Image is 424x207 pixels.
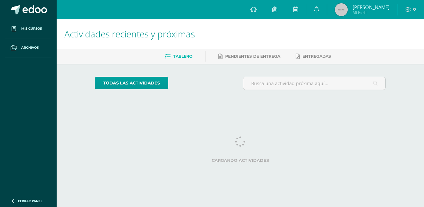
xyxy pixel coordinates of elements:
[243,77,386,90] input: Busca una actividad próxima aquí...
[21,45,39,50] span: Archivos
[335,3,348,16] img: 45x45
[95,158,386,163] label: Cargando actividades
[218,51,280,62] a: Pendientes de entrega
[95,77,168,89] a: todas las Actividades
[165,51,192,62] a: Tablero
[18,199,42,203] span: Cerrar panel
[21,26,42,31] span: Mis cursos
[296,51,331,62] a: Entregadas
[5,38,51,57] a: Archivos
[64,28,195,40] span: Actividades recientes y próximas
[5,19,51,38] a: Mis cursos
[225,54,280,59] span: Pendientes de entrega
[353,4,390,10] span: [PERSON_NAME]
[173,54,192,59] span: Tablero
[353,10,390,15] span: Mi Perfil
[302,54,331,59] span: Entregadas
